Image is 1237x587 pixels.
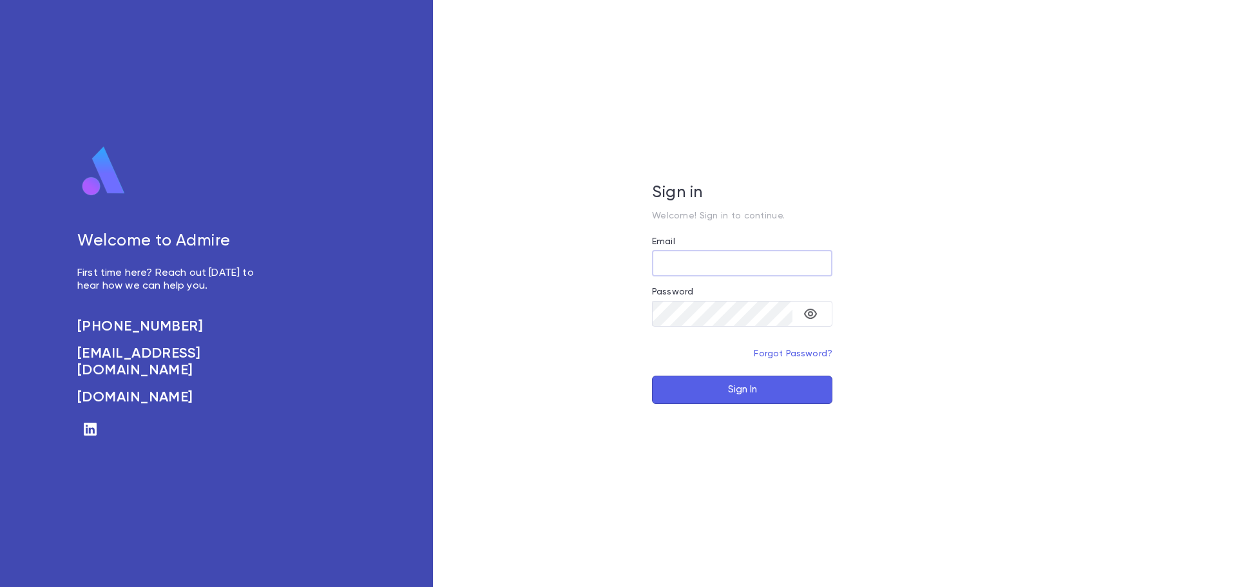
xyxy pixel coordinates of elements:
[652,236,675,247] label: Email
[798,301,823,327] button: toggle password visibility
[652,211,832,221] p: Welcome! Sign in to continue.
[77,318,268,335] a: [PHONE_NUMBER]
[652,376,832,404] button: Sign In
[652,287,693,297] label: Password
[77,146,130,197] img: logo
[652,184,832,203] h5: Sign in
[77,389,268,406] a: [DOMAIN_NAME]
[754,349,832,358] a: Forgot Password?
[77,345,268,379] a: [EMAIL_ADDRESS][DOMAIN_NAME]
[77,267,268,293] p: First time here? Reach out [DATE] to hear how we can help you.
[77,232,268,251] h5: Welcome to Admire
